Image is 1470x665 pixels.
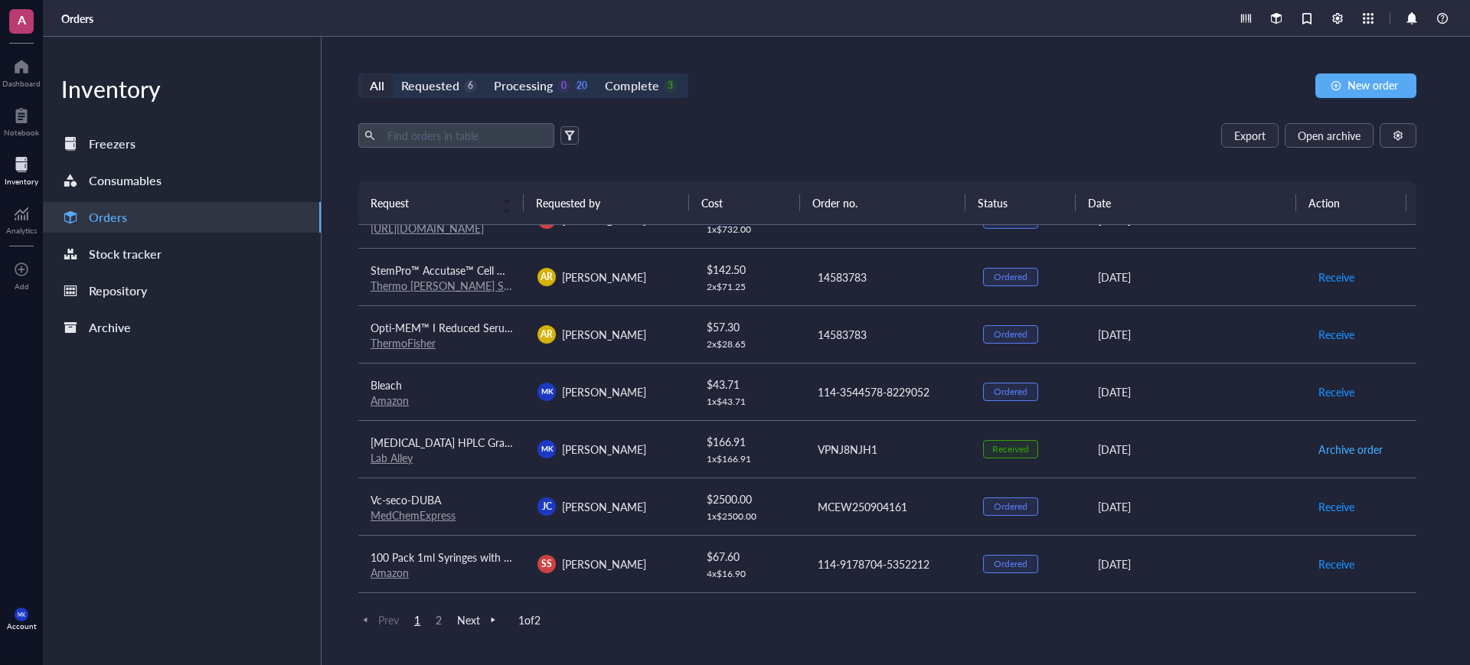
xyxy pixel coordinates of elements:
[707,491,792,507] div: $ 2500.00
[371,335,436,350] a: ThermoFisher
[818,326,959,343] div: 14583783
[371,320,556,335] span: Opti-MEM™ I Reduced Serum Medium
[370,75,384,96] div: All
[818,441,959,458] div: VPNJ8NJH1
[994,386,1027,398] div: Ordered
[1098,326,1293,343] div: [DATE]
[43,202,321,233] a: Orders
[43,312,321,343] a: Archive
[1318,552,1355,576] button: Receive
[707,548,792,565] div: $ 67.60
[804,363,971,420] td: 114-3544578-8229052
[381,124,548,147] input: Find orders in table
[707,338,792,350] div: 2 x $ 28.65
[818,269,959,285] div: 14583783
[524,181,689,224] th: Requested by
[804,420,971,478] td: VPNJ8NJH1
[818,383,959,400] div: 114-3544578-8229052
[89,133,136,155] div: Freezers
[1298,129,1361,142] span: Open archive
[1285,123,1374,148] button: Open archive
[1098,383,1293,400] div: [DATE]
[562,384,646,399] span: [PERSON_NAME]
[1347,79,1398,91] span: New order
[1234,129,1266,142] span: Export
[518,613,541,627] span: 1 of 2
[371,220,484,236] a: [URL][DOMAIN_NAME]
[562,212,646,227] span: [PERSON_NAME]
[707,261,792,278] div: $ 142.50
[43,129,321,159] a: Freezers
[371,549,1011,565] span: 100 Pack 1ml Syringes with Needle - 27G 1/2 inch Disposable 1cc Luer Lock Syringe for Scientific ...
[1098,441,1293,458] div: [DATE]
[800,181,965,224] th: Order no.
[1318,326,1354,343] span: Receive
[401,75,459,96] div: Requested
[1098,269,1293,285] div: [DATE]
[2,79,41,88] div: Dashboard
[4,103,39,137] a: Notebook
[707,223,792,236] div: 1 x $ 732.00
[358,181,524,224] th: Request
[707,510,792,523] div: 1 x $ 2500.00
[1318,498,1354,515] span: Receive
[1318,322,1355,347] button: Receive
[2,54,41,88] a: Dashboard
[4,128,39,137] div: Notebook
[804,535,971,592] td: 114-9178704-5352212
[371,393,409,408] a: Amazon
[707,453,792,465] div: 1 x $ 166.91
[358,73,688,98] div: segmented control
[562,442,646,457] span: [PERSON_NAME]
[804,305,971,363] td: 14583783
[371,377,402,393] span: Bleach
[18,611,25,618] span: MK
[5,152,38,186] a: Inventory
[89,280,147,302] div: Repository
[371,194,493,211] span: Request
[542,500,552,513] span: JC
[707,396,792,408] div: 1 x $ 43.71
[994,558,1027,570] div: Ordered
[605,75,658,96] div: Complete
[994,500,1027,513] div: Ordered
[15,282,29,291] div: Add
[371,450,413,465] a: Lab Alley
[408,613,426,627] span: 1
[541,557,552,571] span: SS
[575,80,588,93] div: 20
[43,165,321,196] a: Consumables
[664,80,677,93] div: 3
[7,621,37,631] div: Account
[1098,556,1293,572] div: [DATE]
[1318,383,1354,400] span: Receive
[562,556,646,572] span: [PERSON_NAME]
[707,281,792,293] div: 2 x $ 71.25
[994,271,1027,283] div: Ordered
[89,170,162,191] div: Consumables
[371,507,456,523] a: MedChemExpress
[707,376,792,393] div: $ 43.71
[1221,123,1279,148] button: Export
[5,177,38,186] div: Inventory
[89,317,131,338] div: Archive
[557,80,570,93] div: 0
[818,498,959,515] div: MCEW250904161
[371,278,541,293] a: Thermo [PERSON_NAME] Scientific
[371,435,744,450] span: [MEDICAL_DATA] HPLC Grade 200 Proof (100%) Non-Denatured Pure Alcohol
[1318,437,1383,461] button: Archive order
[464,80,477,93] div: 6
[371,565,409,580] a: Amazon
[562,327,646,342] span: [PERSON_NAME]
[430,613,448,627] span: 2
[1318,441,1383,458] span: Archive order
[1076,181,1296,224] th: Date
[358,613,399,627] span: Prev
[89,207,127,228] div: Orders
[1318,269,1354,285] span: Receive
[804,248,971,305] td: 14583783
[1318,265,1355,289] button: Receive
[43,239,321,269] a: Stock tracker
[18,10,26,29] span: A
[371,492,441,507] span: Vc-seco-DUBA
